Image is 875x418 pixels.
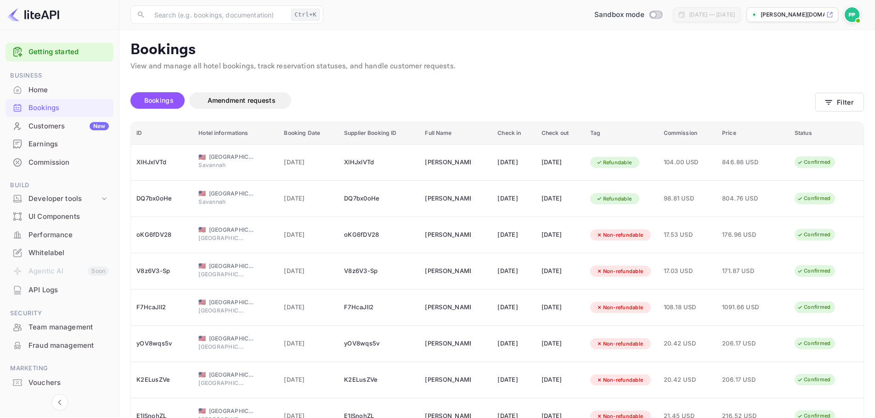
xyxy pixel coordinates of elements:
p: [PERSON_NAME][DOMAIN_NAME]... [761,11,824,19]
span: 17.03 USD [664,266,711,276]
div: Randall Neil [425,191,471,206]
span: United States of America [198,299,206,305]
div: Non-refundable [590,374,649,386]
input: Search (e.g. bookings, documentation) [149,6,288,24]
span: 206.17 USD [722,375,768,385]
div: Switch to Production mode [591,10,666,20]
img: LiteAPI logo [7,7,59,22]
div: Bookings [6,99,113,117]
div: Whitelabel [28,248,109,258]
div: CustomersNew [6,117,113,135]
div: [DATE] [542,191,579,206]
span: Marketing [6,363,113,373]
span: [GEOGRAPHIC_DATA] [209,153,255,161]
div: [DATE] [497,155,531,170]
div: Fraud management [28,340,109,351]
div: [DATE] [497,300,531,315]
div: Earnings [28,139,109,150]
div: Home [28,85,109,95]
a: Commission [6,154,113,171]
button: Filter [815,93,864,111]
div: Confirmed [791,156,836,168]
div: API Logs [28,285,109,295]
a: UI Components [6,208,113,225]
div: UI Components [6,208,113,226]
a: Home [6,81,113,98]
a: Whitelabel [6,244,113,261]
span: United States of America [198,408,206,414]
div: Bookings [28,103,109,113]
th: Tag [585,122,658,145]
div: Team management [28,322,109,333]
th: Full Name [419,122,492,145]
img: Paul Peddrick [845,7,859,22]
div: DQ7bx0oHe [344,191,414,206]
div: K2ELusZVe [136,373,187,387]
span: [GEOGRAPHIC_DATA] [198,379,244,387]
div: Non-refundable [590,229,649,241]
th: Booking Date [278,122,339,145]
span: [DATE] [284,302,333,312]
div: Confirmed [791,301,836,313]
span: Bookings [144,96,174,104]
div: [DATE] [542,155,579,170]
th: Commission [658,122,717,145]
span: 804.76 USD [722,194,768,204]
div: F7HcaJIl2 [344,300,414,315]
div: V8z6V3-Sp [344,264,414,279]
span: [DATE] [284,339,333,349]
div: [DATE] [497,264,531,279]
div: [DATE] [542,300,579,315]
div: Confirmed [791,193,836,204]
div: [DATE] [542,264,579,279]
span: [GEOGRAPHIC_DATA] [209,298,255,307]
div: New [90,122,109,130]
div: K2ELusZVe [344,373,414,387]
a: Vouchers [6,374,113,391]
span: 206.17 USD [722,339,768,349]
div: Randall Neil [425,373,471,387]
span: Business [6,71,113,81]
div: Refundable [590,157,638,168]
div: Randall Neil [425,300,471,315]
span: [DATE] [284,157,333,167]
a: Earnings [6,135,113,152]
span: United States of America [198,335,206,341]
div: [DATE] [542,336,579,351]
span: Amendment requests [208,96,276,104]
span: [DATE] [284,266,333,276]
div: Randall Neil [425,336,471,351]
div: Randall Neil [425,155,471,170]
div: DQ7bx0oHe [136,191,187,206]
div: [DATE] [497,191,531,206]
div: Randall Neil [425,264,471,279]
span: [DATE] [284,230,333,240]
div: Developer tools [28,194,100,204]
span: Sandbox mode [594,10,644,20]
div: V8z6V3-Sp [136,264,187,279]
div: UI Components [28,212,109,222]
span: [DATE] [284,375,333,385]
p: View and manage all hotel bookings, track reservation statuses, and handle customer requests. [130,61,864,72]
span: [GEOGRAPHIC_DATA] [209,262,255,270]
span: Build [6,180,113,190]
span: [GEOGRAPHIC_DATA] [209,371,255,379]
span: United States of America [198,372,206,378]
span: [DATE] [284,194,333,204]
div: yOV8wqs5v [344,336,414,351]
div: Customers [28,121,109,132]
div: [DATE] [542,228,579,242]
div: Home [6,81,113,99]
span: 108.18 USD [664,302,711,312]
div: [DATE] [497,336,531,351]
span: [GEOGRAPHIC_DATA] [209,226,255,234]
span: United States of America [198,190,206,196]
div: Non-refundable [590,302,649,313]
th: Check out [536,122,585,145]
th: Supplier Booking ID [339,122,419,145]
a: Bookings [6,99,113,116]
div: Randall Neil [425,228,471,242]
span: 17.53 USD [664,230,711,240]
span: United States of America [198,263,206,269]
div: Non-refundable [590,338,649,350]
